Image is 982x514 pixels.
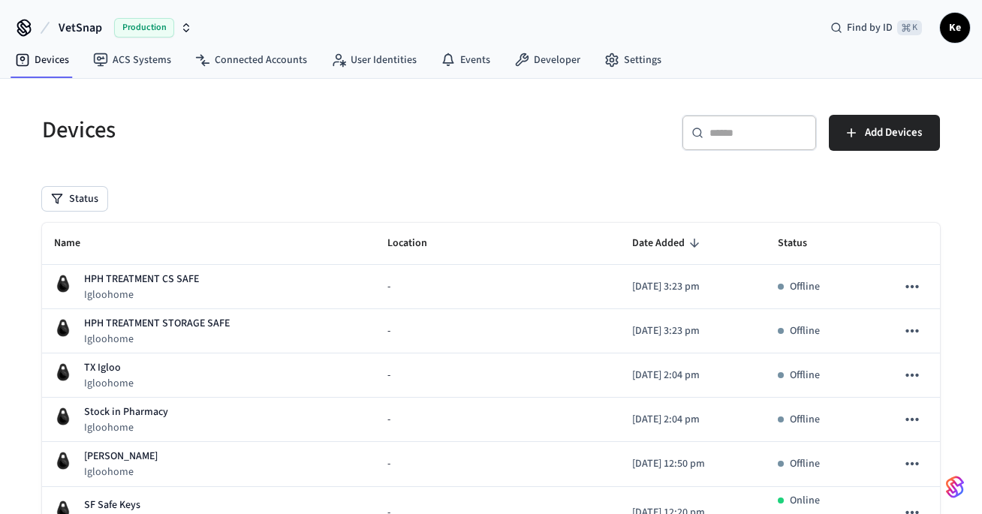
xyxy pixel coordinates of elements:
[84,464,158,479] p: Igloohome
[59,19,102,37] span: VetSnap
[429,47,502,74] a: Events
[790,412,820,428] p: Offline
[592,47,673,74] a: Settings
[54,407,72,425] img: igloohome_igke
[42,187,107,211] button: Status
[387,232,447,255] span: Location
[84,316,230,332] p: HPH TREATMENT STORAGE SAFE
[632,368,754,383] p: [DATE] 2:04 pm
[778,232,827,255] span: Status
[632,456,754,472] p: [DATE] 12:50 pm
[790,323,820,339] p: Offline
[387,279,390,295] span: -
[790,368,820,383] p: Offline
[502,47,592,74] a: Developer
[632,232,704,255] span: Date Added
[81,47,183,74] a: ACS Systems
[54,232,100,255] span: Name
[84,360,134,376] p: TX Igloo
[183,47,319,74] a: Connected Accounts
[387,368,390,383] span: -
[319,47,429,74] a: User Identities
[54,275,72,293] img: igloohome_igke
[946,475,964,499] img: SeamLogoGradient.69752ec5.svg
[829,115,940,151] button: Add Devices
[632,412,754,428] p: [DATE] 2:04 pm
[847,20,893,35] span: Find by ID
[790,493,820,509] p: Online
[3,47,81,74] a: Devices
[897,20,922,35] span: ⌘ K
[387,456,390,472] span: -
[632,323,754,339] p: [DATE] 3:23 pm
[54,319,72,337] img: igloohome_igke
[84,376,134,391] p: Igloohome
[818,14,934,41] div: Find by ID⌘ K
[84,497,140,513] p: SF Safe Keys
[84,449,158,464] p: [PERSON_NAME]
[84,272,199,287] p: HPH TREATMENT CS SAFE
[84,404,168,420] p: Stock in Pharmacy
[114,18,174,38] span: Production
[54,452,72,470] img: igloohome_igke
[941,14,968,41] span: Ke
[790,279,820,295] p: Offline
[632,279,754,295] p: [DATE] 3:23 pm
[42,115,482,146] h5: Devices
[387,323,390,339] span: -
[84,332,230,347] p: Igloohome
[865,123,922,143] span: Add Devices
[84,420,168,435] p: Igloohome
[387,412,390,428] span: -
[940,13,970,43] button: Ke
[84,287,199,302] p: Igloohome
[790,456,820,472] p: Offline
[54,363,72,381] img: igloohome_igke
